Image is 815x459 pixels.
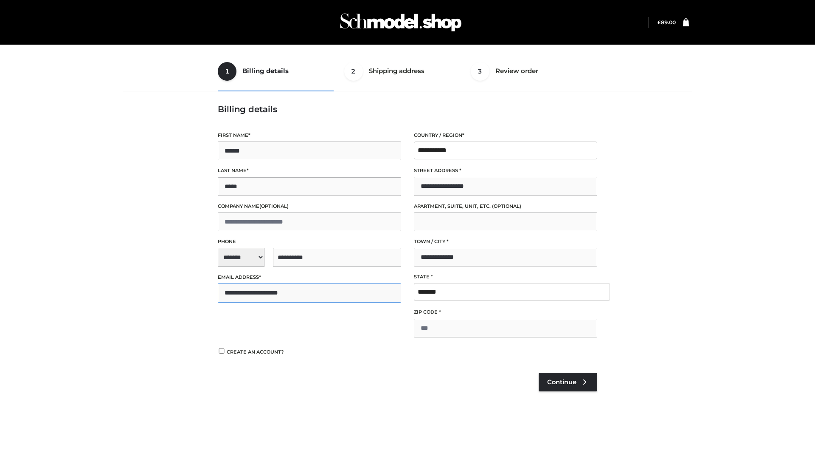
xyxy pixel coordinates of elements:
bdi: 89.00 [658,19,676,25]
img: Schmodel Admin 964 [337,6,464,39]
label: First name [218,131,401,139]
label: Country / Region [414,131,597,139]
span: (optional) [492,203,521,209]
label: Town / City [414,238,597,246]
label: Phone [218,238,401,246]
h3: Billing details [218,104,597,114]
span: £ [658,19,661,25]
label: ZIP Code [414,308,597,316]
label: State [414,273,597,281]
label: Company name [218,202,401,210]
a: £89.00 [658,19,676,25]
span: Create an account? [227,349,284,355]
label: Last name [218,167,401,175]
label: Street address [414,167,597,175]
span: Continue [547,378,576,386]
span: (optional) [259,203,289,209]
label: Email address [218,273,401,281]
a: Continue [539,373,597,391]
label: Apartment, suite, unit, etc. [414,202,597,210]
input: Create an account? [218,348,225,354]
